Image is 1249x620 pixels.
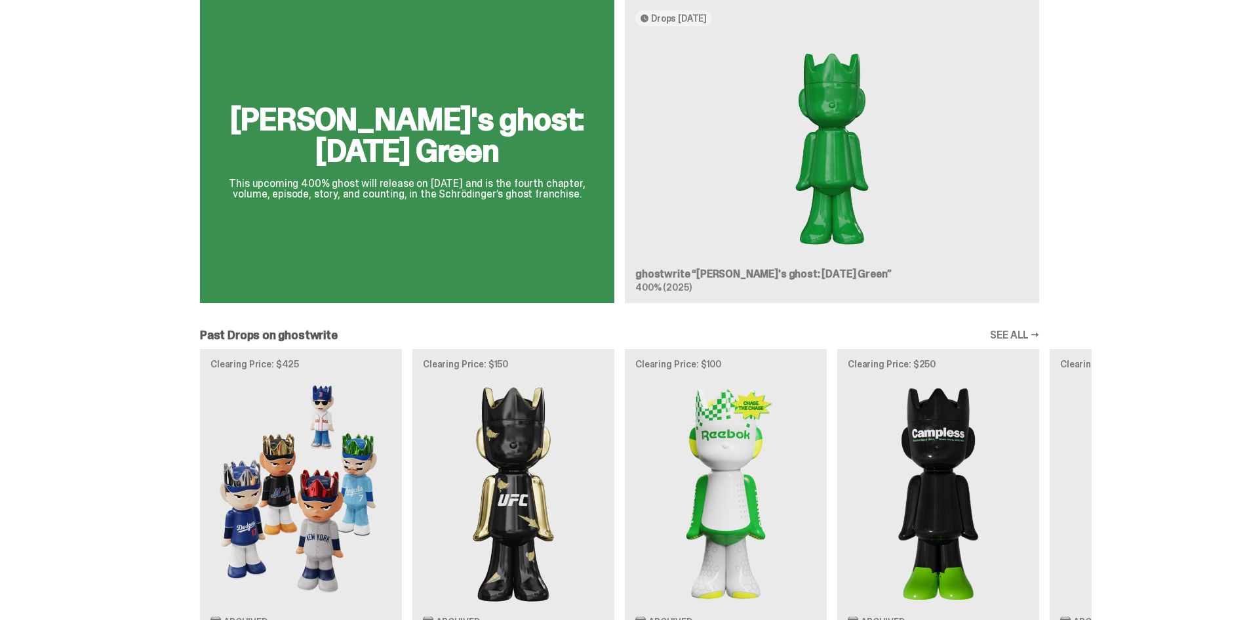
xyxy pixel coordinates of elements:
[848,360,1029,369] p: Clearing Price: $250
[216,104,599,167] h2: [PERSON_NAME]'s ghost: [DATE] Green
[423,360,604,369] p: Clearing Price: $150
[216,178,599,199] p: This upcoming 400% ghost will release on [DATE] and is the fourth chapter, volume, episode, story...
[210,379,391,606] img: Game Face (2025)
[635,379,816,606] img: Court Victory
[1060,379,1241,606] img: Schrödinger's ghost: Orange Vibe
[210,360,391,369] p: Clearing Price: $425
[1060,360,1241,369] p: Clearing Price: $150
[848,379,1029,606] img: Campless
[635,281,691,293] span: 400% (2025)
[635,269,1029,279] h3: ghostwrite “[PERSON_NAME]'s ghost: [DATE] Green”
[200,329,338,341] h2: Past Drops on ghostwrite
[635,360,816,369] p: Clearing Price: $100
[423,379,604,606] img: Ruby
[990,330,1039,341] a: SEE ALL →
[635,37,1029,258] img: Schrödinger's ghost: Sunday Green
[651,13,707,24] span: Drops [DATE]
